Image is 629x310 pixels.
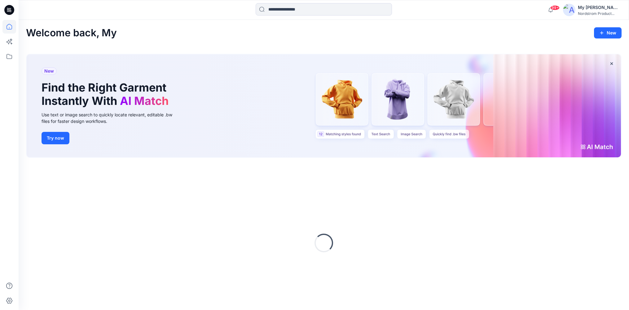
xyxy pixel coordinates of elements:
[120,94,169,108] span: AI Match
[26,27,117,39] h2: Welcome back, My
[42,132,69,144] button: Try now
[563,4,575,16] img: avatar
[550,5,560,10] span: 99+
[42,81,172,108] h1: Find the Right Garment Instantly With
[44,67,54,75] span: New
[578,4,621,11] div: My [PERSON_NAME]
[42,111,181,124] div: Use text or image search to quickly locate relevant, editable .bw files for faster design workflows.
[578,11,621,16] div: Nordstrom Product...
[594,27,622,38] button: New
